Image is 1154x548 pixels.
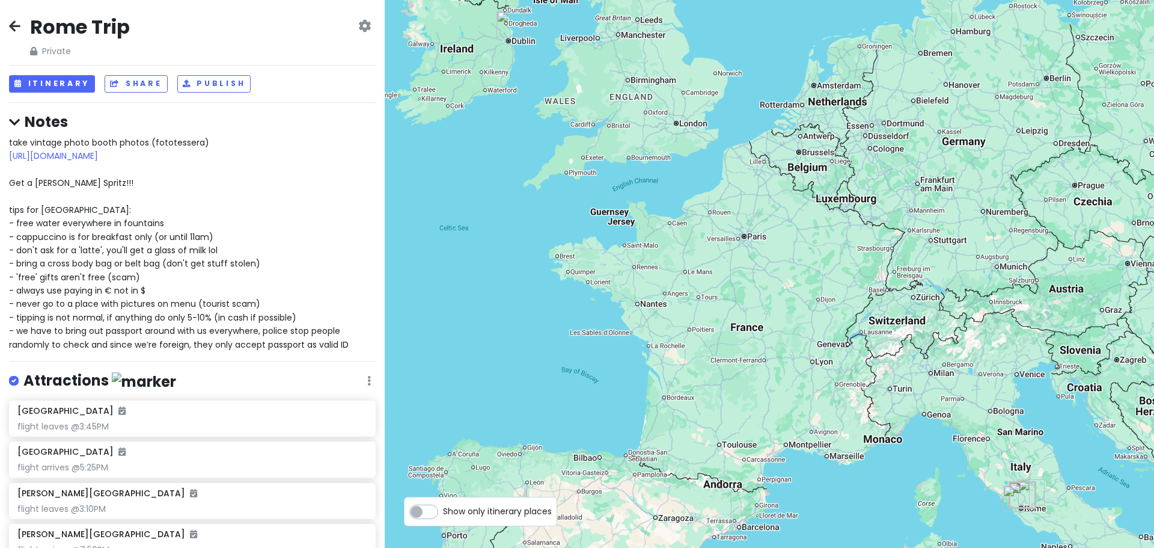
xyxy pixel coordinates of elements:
span: take vintage photo booth photos (fototessera) Get a [PERSON_NAME] Spritz!!! tips for [GEOGRAPHIC_... [9,137,349,351]
img: marker [112,372,176,391]
span: Private [30,45,130,58]
div: La Sella Roma [1009,482,1036,508]
h2: Rome Trip [30,14,130,40]
div: Leonardo da Vinci International Airport [1003,485,1030,512]
div: Tivoli [1018,479,1045,506]
div: Sistine Chapel [1009,482,1035,508]
h4: Attractions [23,371,176,391]
i: Added to itinerary [118,448,126,456]
h6: [GEOGRAPHIC_DATA] [17,446,126,457]
span: Show only itinerary places [443,505,552,518]
div: flight arrives @5:25PM [17,462,367,473]
a: [URL][DOMAIN_NAME] [9,150,98,162]
h6: [GEOGRAPHIC_DATA] [17,405,126,416]
div: flight leaves @3:45PM [17,421,367,432]
div: Villa Borghese [1009,481,1036,508]
div: flight leaves @3:10PM [17,503,367,514]
div: Mizio's Street Food [1010,482,1036,508]
button: Share [105,75,167,93]
div: Dublin Airport [496,11,523,37]
i: Added to itinerary [190,489,197,497]
button: Publish [177,75,251,93]
h6: [PERSON_NAME][GEOGRAPHIC_DATA] [17,529,197,540]
div: Galleria Borghese [1010,481,1036,508]
div: Colosseum [1010,482,1036,509]
h6: [PERSON_NAME][GEOGRAPHIC_DATA] [17,488,197,499]
div: Capitoline Museums [1009,482,1036,509]
i: Added to itinerary [118,407,126,415]
i: Added to itinerary [190,530,197,538]
h4: Notes [9,112,376,131]
button: Itinerary [9,75,95,93]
